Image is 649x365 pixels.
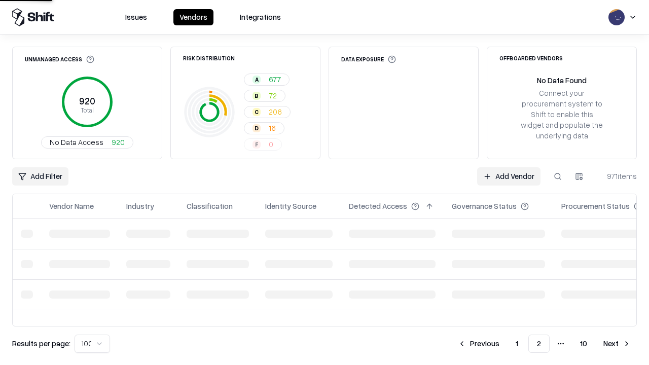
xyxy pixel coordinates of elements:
[253,108,261,116] div: C
[597,335,637,353] button: Next
[244,106,291,118] button: C206
[112,137,125,148] span: 920
[508,335,526,353] button: 1
[269,90,277,101] span: 72
[349,201,407,211] div: Detected Access
[477,167,540,186] a: Add Vendor
[596,171,637,181] div: 971 items
[81,106,94,114] tspan: Total
[79,95,95,106] tspan: 920
[253,76,261,84] div: A
[126,201,154,211] div: Industry
[528,335,550,353] button: 2
[572,335,595,353] button: 10
[269,74,281,85] span: 677
[269,106,282,117] span: 206
[265,201,316,211] div: Identity Source
[234,9,287,25] button: Integrations
[520,88,604,141] div: Connect your procurement system to Shift to enable this widget and populate the underlying data
[253,92,261,100] div: B
[253,124,261,132] div: D
[452,335,506,353] button: Previous
[452,201,517,211] div: Governance Status
[561,201,630,211] div: Procurement Status
[12,338,70,349] p: Results per page:
[12,167,68,186] button: Add Filter
[244,122,284,134] button: D16
[183,55,235,61] div: Risk Distribution
[187,201,233,211] div: Classification
[244,74,290,86] button: A677
[173,9,213,25] button: Vendors
[119,9,153,25] button: Issues
[50,137,103,148] span: No Data Access
[25,55,94,63] div: Unmanaged Access
[244,90,285,102] button: B72
[499,55,563,61] div: Offboarded Vendors
[537,75,587,86] div: No Data Found
[269,123,276,133] span: 16
[49,201,94,211] div: Vendor Name
[452,335,637,353] nav: pagination
[41,136,133,149] button: No Data Access920
[341,55,396,63] div: Data Exposure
